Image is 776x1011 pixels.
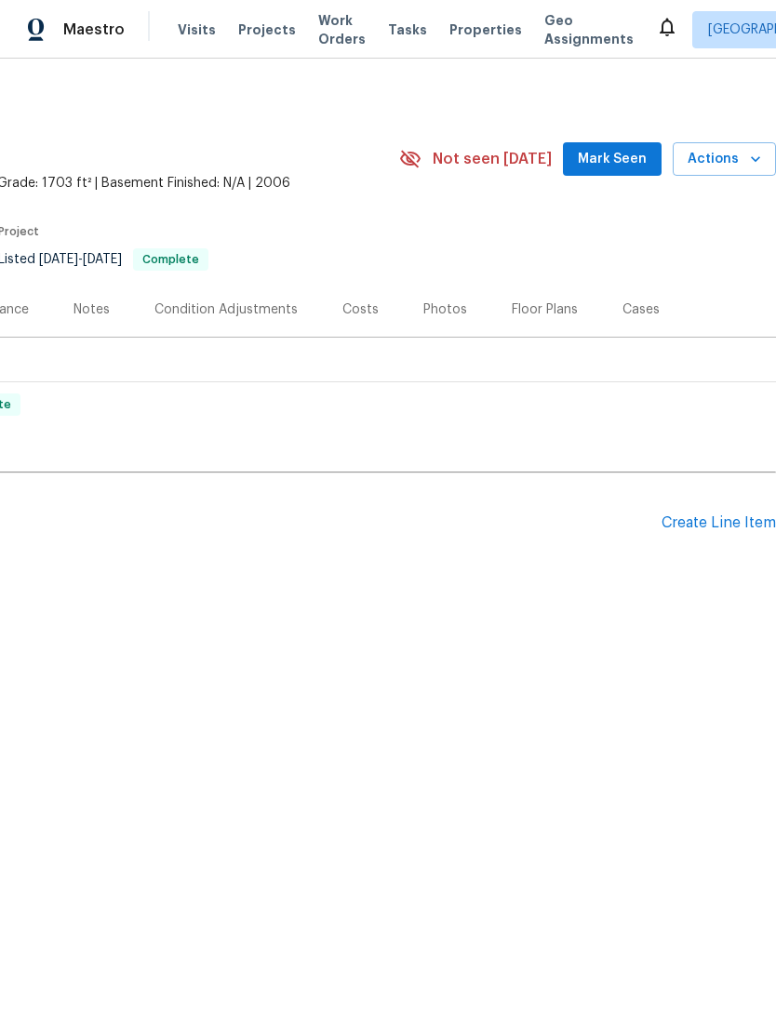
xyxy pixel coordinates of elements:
span: Maestro [63,20,125,39]
button: Mark Seen [563,142,662,177]
span: Visits [178,20,216,39]
span: Complete [135,254,207,265]
div: Notes [74,300,110,319]
div: Photos [423,300,467,319]
span: [DATE] [83,253,122,266]
span: Properties [449,20,522,39]
button: Actions [673,142,776,177]
div: Cases [622,300,660,319]
span: [DATE] [39,253,78,266]
span: Projects [238,20,296,39]
span: Tasks [388,23,427,36]
span: Geo Assignments [544,11,634,48]
div: Costs [342,300,379,319]
span: Mark Seen [578,148,647,171]
span: Actions [688,148,761,171]
div: Condition Adjustments [154,300,298,319]
span: Not seen [DATE] [433,150,552,168]
span: Work Orders [318,11,366,48]
div: Floor Plans [512,300,578,319]
div: Create Line Item [662,514,776,532]
span: - [39,253,122,266]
